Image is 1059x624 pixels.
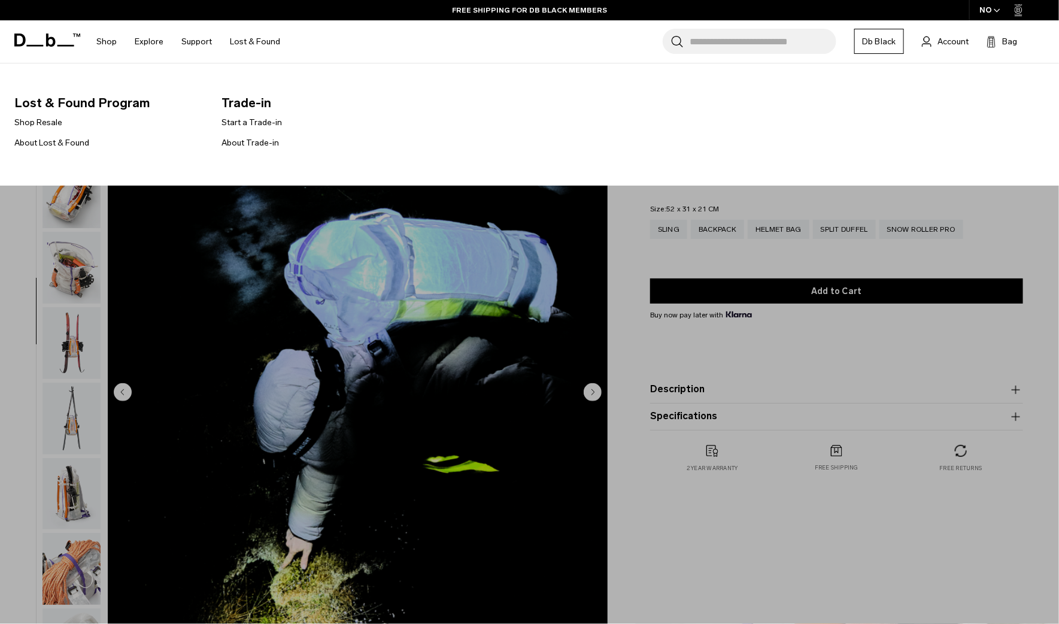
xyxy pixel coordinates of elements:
a: Explore [135,20,163,63]
span: Lost & Found Program [14,93,202,113]
a: Db Black [854,29,904,54]
span: Bag [1002,35,1017,48]
span: Account [937,35,969,48]
a: Support [181,20,212,63]
button: Bag [987,34,1017,49]
span: Trade-in [221,93,409,113]
a: Shop [96,20,117,63]
a: About Trade-in [221,137,279,149]
a: About Lost & Found [14,137,89,149]
a: Shop Resale [14,116,62,129]
a: Start a Trade-in [221,116,282,129]
a: Account [922,34,969,49]
a: FREE SHIPPING FOR DB BLACK MEMBERS [452,5,607,16]
nav: Main Navigation [87,20,289,63]
a: Lost & Found [230,20,280,63]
